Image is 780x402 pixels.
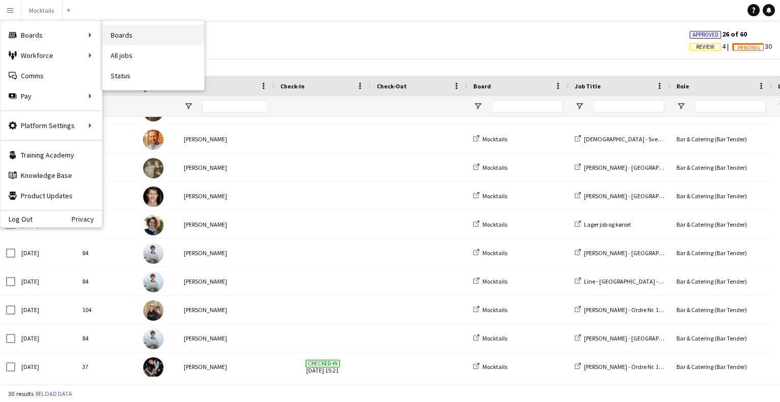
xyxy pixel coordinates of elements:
[575,306,671,314] a: [PERSON_NAME] - Ordre Nr. 16234
[584,306,671,314] span: [PERSON_NAME] - Ordre Nr. 16234
[473,102,482,111] button: Open Filter Menu
[584,277,699,285] span: Line - [GEOGRAPHIC_DATA] - Ordre Nr. 15062
[584,221,631,228] span: Lager job og kørsel
[584,135,720,143] span: [DEMOGRAPHIC_DATA] - Svendborg - Ordre Nr. 12836
[575,164,687,171] a: [PERSON_NAME] - [GEOGRAPHIC_DATA]
[280,82,305,90] span: Check-In
[15,296,76,324] div: [DATE]
[670,353,772,381] div: Bar & Catering (Bar Tender)
[178,239,274,267] div: [PERSON_NAME]
[202,100,268,112] input: Name Filter Input
[178,153,274,181] div: [PERSON_NAME]
[690,29,747,39] span: 26 of 60
[178,324,274,352] div: [PERSON_NAME]
[178,353,274,381] div: [PERSON_NAME]
[143,215,164,235] img: Katrine Johansen
[1,145,102,165] a: Training Academy
[377,82,407,90] span: Check-Out
[72,215,102,223] a: Privacy
[695,100,766,112] input: Role Filter Input
[575,277,699,285] a: Line - [GEOGRAPHIC_DATA] - Ordre Nr. 15062
[1,165,102,185] a: Knowledge Base
[676,102,686,111] button: Open Filter Menu
[473,363,507,370] a: Mocktails
[76,153,137,181] div: 30
[670,324,772,352] div: Bar & Catering (Bar Tender)
[690,42,732,51] span: 4
[1,215,32,223] a: Log Out
[473,277,507,285] a: Mocktails
[15,239,76,267] div: [DATE]
[103,66,204,86] a: Status
[143,357,164,378] img: Ming Nguyen
[473,192,507,200] a: Mocktails
[693,32,719,38] span: Approved
[482,363,507,370] span: Mocktails
[482,192,507,200] span: Mocktails
[34,388,74,399] button: Reload data
[76,239,137,267] div: 84
[575,82,601,90] span: Job Title
[670,153,772,181] div: Bar & Catering (Bar Tender)
[575,221,631,228] a: Lager job og kørsel
[584,334,731,342] span: [PERSON_NAME] - [GEOGRAPHIC_DATA] - Ordre Nr. 15879
[178,296,274,324] div: [PERSON_NAME]
[473,249,507,257] a: Mocktails
[473,82,491,90] span: Board
[575,192,687,200] a: [PERSON_NAME] - [GEOGRAPHIC_DATA]
[178,125,274,153] div: [PERSON_NAME]
[1,25,102,45] div: Boards
[178,182,274,210] div: [PERSON_NAME]
[670,267,772,295] div: Bar & Catering (Bar Tender)
[575,363,671,370] a: [PERSON_NAME] - Ordre Nr. 15878
[15,353,76,381] div: [DATE]
[696,44,714,50] span: Review
[76,324,137,352] div: 84
[143,272,164,292] img: Sebastian Lysholt Skjold
[584,249,731,257] span: [PERSON_NAME] - [GEOGRAPHIC_DATA] - Ordre Nr. 15889
[670,239,772,267] div: Bar & Catering (Bar Tender)
[575,334,731,342] a: [PERSON_NAME] - [GEOGRAPHIC_DATA] - Ordre Nr. 15879
[76,182,137,210] div: 89
[473,334,507,342] a: Mocktails
[184,102,193,111] button: Open Filter Menu
[76,267,137,295] div: 84
[76,125,137,153] div: 87
[492,100,563,112] input: Board Filter Input
[482,135,507,143] span: Mocktails
[178,210,274,238] div: [PERSON_NAME]
[473,221,507,228] a: Mocktails
[103,25,204,45] a: Boards
[76,353,137,381] div: 37
[575,135,720,143] a: [DEMOGRAPHIC_DATA] - Svendborg - Ordre Nr. 12836
[670,210,772,238] div: Bar & Catering (Bar Tender)
[76,296,137,324] div: 104
[1,66,102,86] a: Comms
[575,249,731,257] a: [PERSON_NAME] - [GEOGRAPHIC_DATA] - Ordre Nr. 15889
[482,334,507,342] span: Mocktails
[1,115,102,136] div: Platform Settings
[473,135,507,143] a: Mocktails
[584,192,687,200] span: [PERSON_NAME] - [GEOGRAPHIC_DATA]
[670,296,772,324] div: Bar & Catering (Bar Tender)
[732,42,772,51] span: 30
[482,221,507,228] span: Mocktails
[473,306,507,314] a: Mocktails
[1,86,102,106] div: Pay
[103,45,204,66] a: All jobs
[584,363,671,370] span: [PERSON_NAME] - Ordre Nr. 15878
[21,1,62,20] button: Mocktails
[473,164,507,171] a: Mocktails
[143,329,164,349] img: Sebastian Lysholt Skjold
[670,182,772,210] div: Bar & Catering (Bar Tender)
[15,324,76,352] div: [DATE]
[738,45,760,51] span: Pending
[482,306,507,314] span: Mocktails
[482,277,507,285] span: Mocktails
[584,164,687,171] span: [PERSON_NAME] - [GEOGRAPHIC_DATA]
[482,164,507,171] span: Mocktails
[143,130,164,150] img: Laurits Bergenholtz
[575,102,584,111] button: Open Filter Menu
[676,82,689,90] span: Role
[593,100,664,112] input: Job Title Filter Input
